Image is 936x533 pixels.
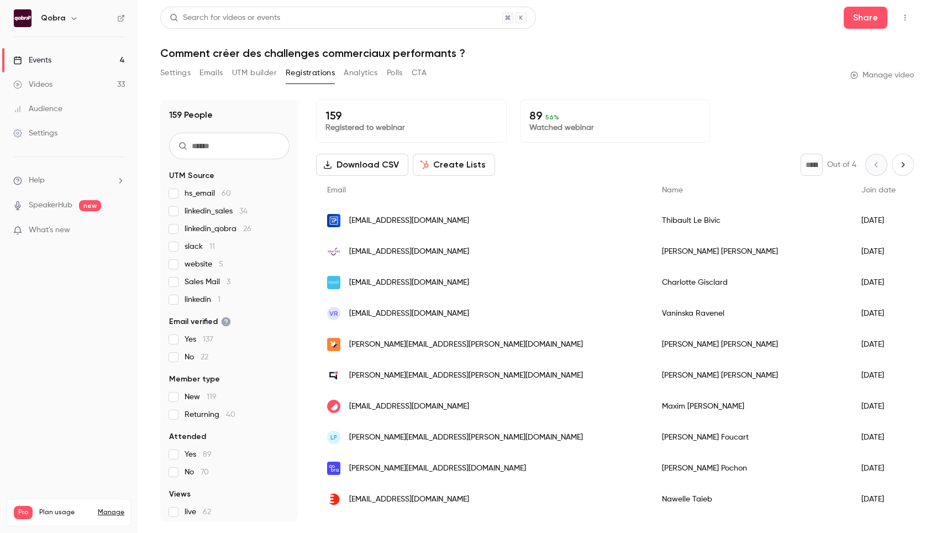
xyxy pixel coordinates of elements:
[14,506,33,519] span: Pro
[207,393,217,401] span: 119
[529,109,701,122] p: 89
[651,329,850,360] div: [PERSON_NAME] [PERSON_NAME]
[327,186,346,194] span: Email
[203,336,213,343] span: 137
[185,506,211,518] span: live
[413,154,495,176] button: Create Lists
[850,391,907,422] div: [DATE]
[349,246,469,258] span: [EMAIL_ADDRESS][DOMAIN_NAME]
[169,374,220,385] span: Member type
[850,205,907,236] div: [DATE]
[226,411,235,419] span: 40
[243,225,251,233] span: 26
[185,409,235,420] span: Returning
[13,175,125,186] li: help-dropdown-opener
[349,277,469,289] span: [EMAIL_ADDRESS][DOMAIN_NAME]
[185,449,212,460] span: Yes
[160,64,191,82] button: Settings
[349,339,583,351] span: [PERSON_NAME][EMAIL_ADDRESS][PERSON_NAME][DOMAIN_NAME]
[185,259,223,270] span: website
[112,226,125,236] iframe: Noticeable Trigger
[387,64,403,82] button: Polls
[79,200,101,211] span: new
[850,70,914,81] a: Manage video
[185,241,215,252] span: slack
[185,206,248,217] span: linkedin_sales
[14,9,31,27] img: Qobra
[651,453,850,484] div: [PERSON_NAME] Pochon
[327,369,340,382] img: talkspirit.com
[209,243,215,250] span: 11
[185,294,220,305] span: linkedin
[169,316,231,327] span: Email verified
[327,400,340,413] img: getcontrast.io
[651,267,850,298] div: Charlotte Gisclard
[349,215,469,227] span: [EMAIL_ADDRESS][DOMAIN_NAME]
[850,360,907,391] div: [DATE]
[13,128,57,139] div: Settings
[662,186,683,194] span: Name
[169,170,214,181] span: UTM Source
[327,245,340,258] img: spartes.fr
[169,489,191,500] span: Views
[892,154,914,176] button: Next page
[412,64,427,82] button: CTA
[850,484,907,515] div: [DATE]
[185,188,231,199] span: hs_email
[185,352,208,363] span: No
[529,122,701,133] p: Watched webinar
[169,431,206,442] span: Attended
[201,353,208,361] span: 22
[850,422,907,453] div: [DATE]
[185,391,217,403] span: New
[201,468,209,476] span: 70
[29,175,45,186] span: Help
[185,467,209,478] span: No
[222,190,231,197] span: 60
[349,370,583,382] span: [PERSON_NAME][EMAIL_ADDRESS][PERSON_NAME][DOMAIN_NAME]
[170,12,280,24] div: Search for videos or events
[329,309,338,318] span: VR
[349,432,583,443] span: [PERSON_NAME][EMAIL_ADDRESS][PERSON_NAME][DOMAIN_NAME]
[185,276,230,288] span: Sales Mail
[545,113,559,121] span: 56 %
[218,296,220,304] span: 1
[29,224,70,236] span: What's new
[827,159,856,170] p: Out of 4
[239,207,248,215] span: 34
[844,7,887,29] button: Share
[232,64,277,82] button: UTM builder
[219,260,223,268] span: 5
[349,494,469,505] span: [EMAIL_ADDRESS][DOMAIN_NAME]
[651,422,850,453] div: [PERSON_NAME] Foucart
[286,64,335,82] button: Registrations
[316,154,408,176] button: Download CSV
[327,214,340,227] img: trustpair.com
[850,267,907,298] div: [DATE]
[651,391,850,422] div: Maxim [PERSON_NAME]
[169,108,213,122] h1: 159 People
[39,508,91,517] span: Plan usage
[850,453,907,484] div: [DATE]
[330,432,337,442] span: LF
[13,55,51,66] div: Events
[850,298,907,329] div: [DATE]
[327,462,340,475] img: qobra.co
[651,236,850,267] div: [PERSON_NAME] [PERSON_NAME]
[861,186,896,194] span: Join date
[349,401,469,412] span: [EMAIL_ADDRESS][DOMAIN_NAME]
[98,508,124,517] a: Manage
[327,338,340,351] img: sami.eco
[651,360,850,391] div: [PERSON_NAME] [PERSON_NAME]
[29,200,72,211] a: SpeakerHub
[203,508,211,516] span: 62
[325,122,497,133] p: Registered to webinar
[13,79,52,90] div: Videos
[185,223,251,234] span: linkedin_qobra
[344,64,378,82] button: Analytics
[651,205,850,236] div: Thibault Le Bivic
[160,46,914,60] h1: Comment créer des challenges commerciaux performants ?
[850,236,907,267] div: [DATE]
[327,276,340,289] img: comet.team
[850,329,907,360] div: [DATE]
